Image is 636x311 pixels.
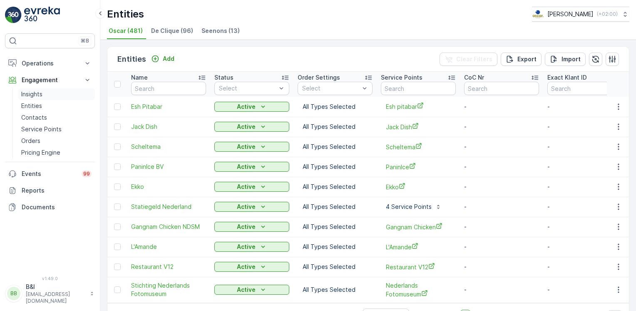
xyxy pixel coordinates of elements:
[114,143,121,150] div: Toggle Row Selected
[163,55,174,63] p: Add
[237,123,256,131] p: Active
[131,203,206,211] a: Statiegeld Nederland
[131,123,206,131] a: Jack Dish
[597,11,618,18] p: ( +02:00 )
[303,243,368,251] p: All Types Selected
[303,143,368,151] p: All Types Selected
[302,84,360,93] p: Select
[114,123,121,130] div: Toggle Row Selected
[114,103,121,110] div: Toggle Row Selected
[107,8,144,21] p: Entities
[214,202,289,212] button: Active
[214,182,289,192] button: Active
[214,285,289,295] button: Active
[131,183,206,191] a: Ekko
[237,103,256,111] p: Active
[21,102,42,110] p: Entities
[543,277,626,303] td: -
[214,142,289,152] button: Active
[5,55,95,72] button: Operations
[131,73,148,82] p: Name
[131,82,206,95] input: Search
[214,262,289,272] button: Active
[460,157,543,177] td: -
[440,53,497,66] button: Clear Filters
[22,170,77,178] p: Events
[114,203,121,210] div: Toggle Row Selected
[460,197,543,217] td: -
[545,53,586,66] button: Import
[460,217,543,237] td: -
[5,166,95,182] a: Events99
[131,143,206,151] span: Scheltema
[303,263,368,271] p: All Types Selected
[22,59,78,68] p: Operations
[117,53,146,65] p: Entities
[5,276,95,281] span: v 1.49.0
[386,183,451,191] a: Ekko
[26,291,86,304] p: [EMAIL_ADDRESS][DOMAIN_NAME]
[386,143,451,151] a: Scheltema
[214,242,289,252] button: Active
[237,163,256,171] p: Active
[460,177,543,197] td: -
[18,112,95,123] a: Contacts
[517,55,537,63] p: Export
[386,281,451,298] a: Nederlands Fotomuseum
[22,203,92,211] p: Documents
[547,73,587,82] p: Exact Klant ID
[5,72,95,88] button: Engagement
[22,76,78,84] p: Engagement
[214,222,289,232] button: Active
[460,277,543,303] td: -
[81,38,89,44] p: ⌘B
[24,7,60,23] img: logo_light-DOdMpM7g.png
[543,257,626,277] td: -
[131,103,206,111] a: Esh Pitabar
[131,263,206,271] a: Restaurant V12
[214,162,289,172] button: Active
[21,125,62,133] p: Service Points
[237,286,256,294] p: Active
[83,171,90,177] p: 99
[114,286,121,293] div: Toggle Row Selected
[114,183,121,190] div: Toggle Row Selected
[386,203,432,211] p: 4 Service Points
[303,286,368,294] p: All Types Selected
[386,163,451,171] a: PaninIce
[237,183,256,191] p: Active
[386,102,451,111] span: Esh pitabar
[464,73,484,82] p: CoC Nr
[131,243,206,251] a: L'Amande
[114,223,121,230] div: Toggle Row Selected
[543,97,626,117] td: -
[543,137,626,157] td: -
[131,223,206,231] a: Gangnam Chicken NDSM
[460,237,543,257] td: -
[18,147,95,158] a: Pricing Engine
[26,283,86,291] p: B&I
[460,97,543,117] td: -
[303,103,368,111] p: All Types Selected
[543,117,626,137] td: -
[21,137,40,145] p: Orders
[460,117,543,137] td: -
[543,197,626,217] td: -
[303,123,368,131] p: All Types Selected
[131,163,206,171] span: PaninIce BV
[151,27,193,35] span: De Clique (96)
[532,7,629,22] button: [PERSON_NAME](+02:00)
[131,281,206,298] a: Stichting Nederlands Fotomuseum
[386,223,451,231] span: Gangnam Chicken
[543,177,626,197] td: -
[22,186,92,195] p: Reports
[386,263,451,271] span: Restaurant V12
